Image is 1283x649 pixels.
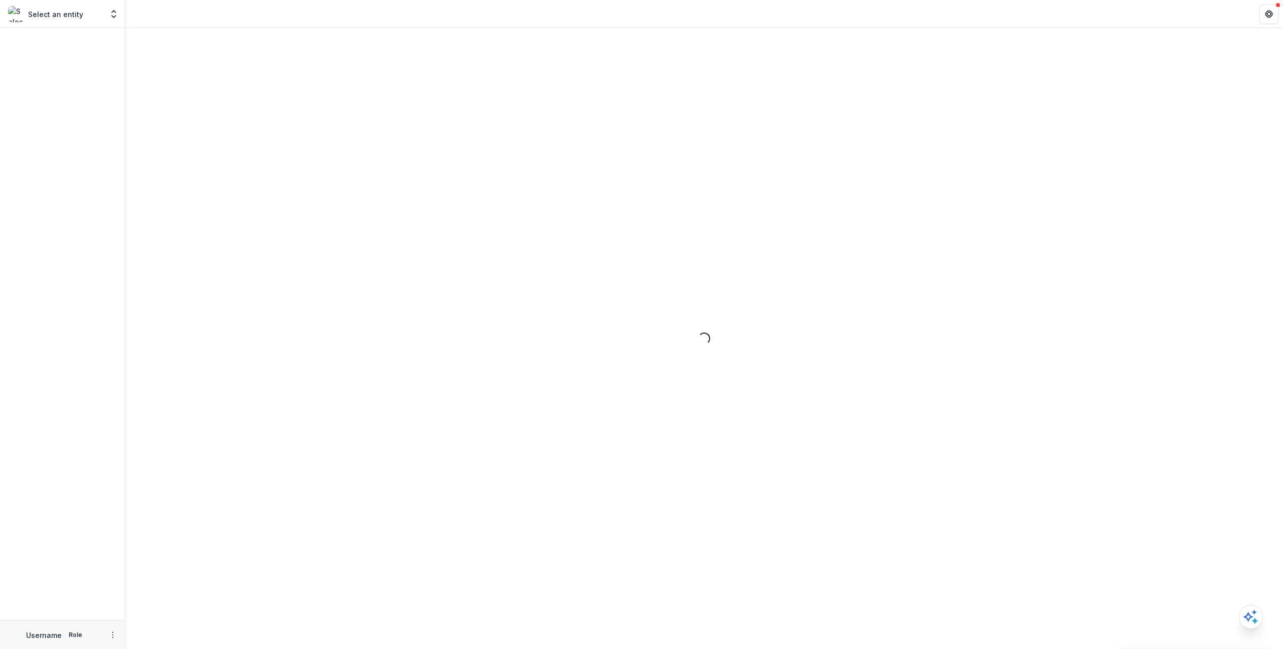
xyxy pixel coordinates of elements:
button: More [107,629,119,641]
button: Open AI Assistant [1239,605,1263,629]
button: Open entity switcher [107,4,121,24]
p: Select an entity [28,9,83,20]
p: Username [26,630,62,640]
p: Role [66,630,85,639]
img: Select an entity [8,6,24,22]
button: Get Help [1259,4,1279,24]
